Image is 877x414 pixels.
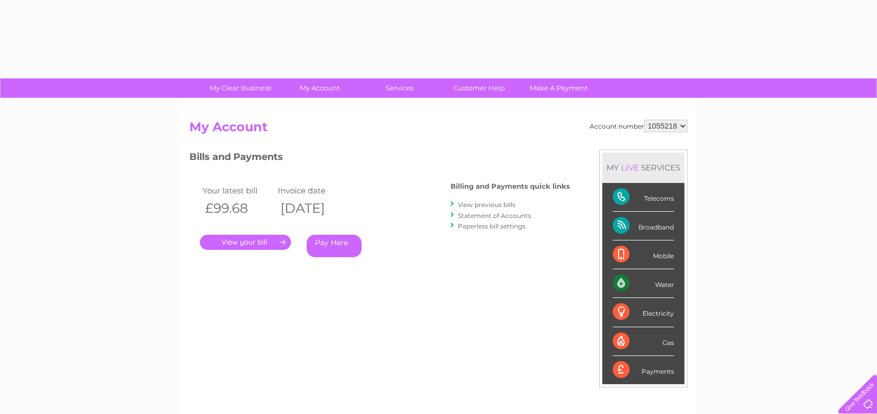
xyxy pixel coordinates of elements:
div: MY SERVICES [602,153,684,182]
div: Gas [613,327,674,356]
a: Services [356,78,443,98]
a: My Account [277,78,363,98]
a: My Clear Business [197,78,284,98]
div: LIVE [619,163,641,172]
td: Invoice date [275,183,351,198]
div: Payments [613,356,674,384]
h4: Billing and Payments quick links [451,182,570,190]
a: Paperless bill settings [458,222,525,230]
a: View previous bills [458,201,515,209]
td: Your latest bill [200,183,275,198]
a: Customer Help [436,78,522,98]
a: . [200,235,291,250]
a: Make A Payment [515,78,602,98]
h2: My Account [189,120,688,140]
th: £99.68 [200,198,275,219]
div: Account number [590,120,688,132]
div: Water [613,269,674,298]
th: [DATE] [275,198,351,219]
div: Mobile [613,240,674,269]
a: Pay Here [307,235,362,257]
div: Electricity [613,298,674,327]
div: Broadband [613,212,674,240]
div: Telecoms [613,183,674,212]
h3: Bills and Payments [189,149,570,168]
a: Statement of Accounts [458,212,531,220]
